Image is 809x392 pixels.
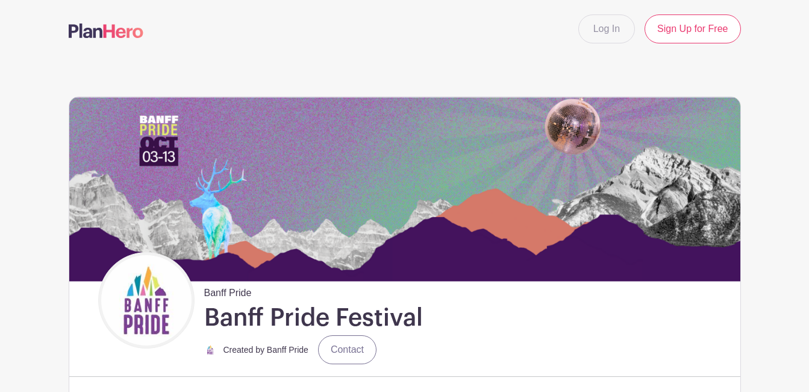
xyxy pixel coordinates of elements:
[69,97,740,281] img: PlanHeroBanner1.png
[204,303,423,333] h1: Banff Pride Festival
[645,14,740,43] a: Sign Up for Free
[204,344,216,356] img: 3.jpg
[101,255,192,346] img: 3.jpg
[223,345,308,355] small: Created by Banff Pride
[578,14,635,43] a: Log In
[204,281,252,300] span: Banff Pride
[69,24,143,38] img: logo-507f7623f17ff9eddc593b1ce0a138ce2505c220e1c5a4e2b4648c50719b7d32.svg
[318,335,376,364] a: Contact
